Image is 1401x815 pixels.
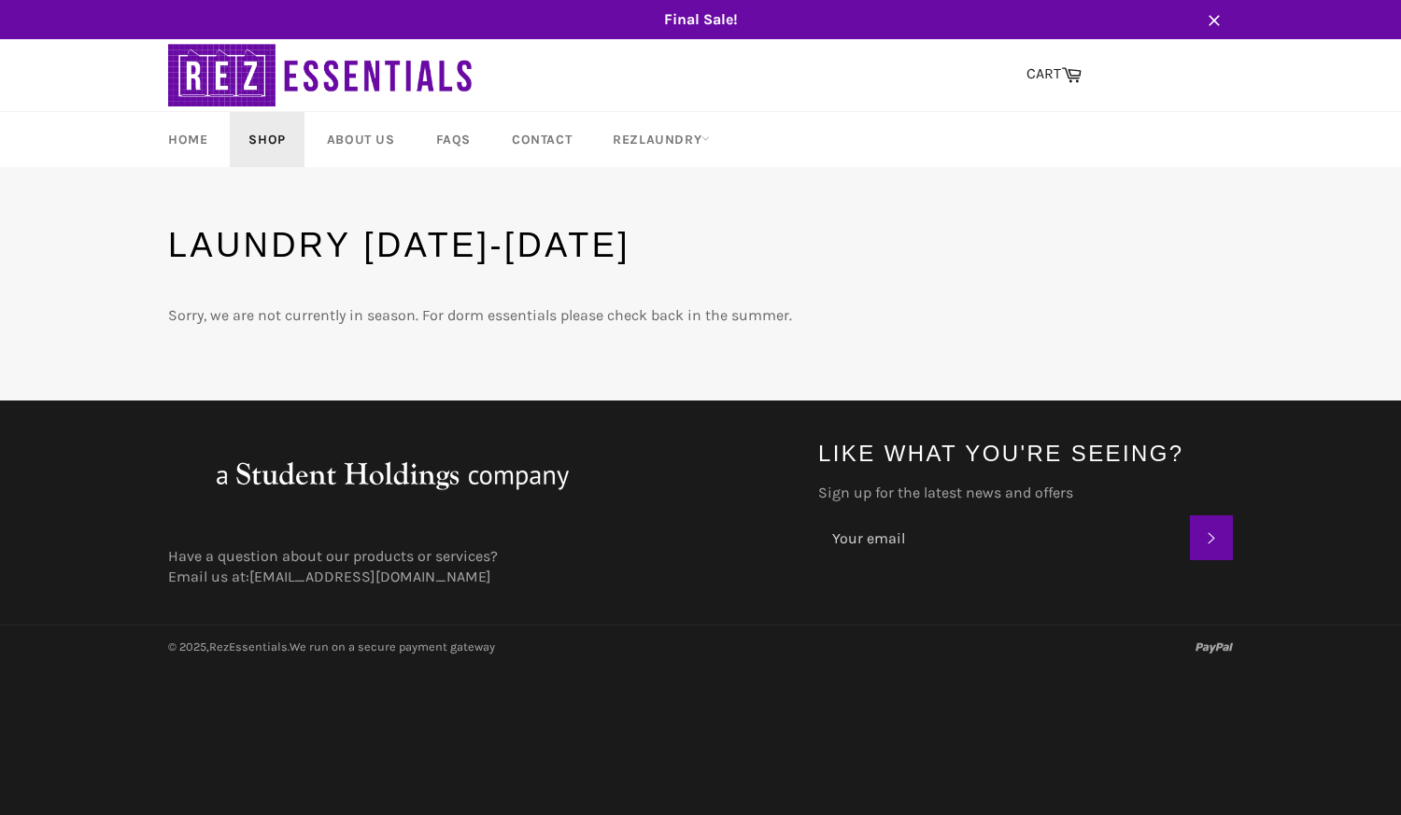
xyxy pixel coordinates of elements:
[230,112,304,167] a: Shop
[168,222,700,269] h1: Laundry [DATE]-[DATE]
[818,515,1190,560] input: Your email
[417,112,489,167] a: FAQs
[290,639,495,653] a: We run on a secure payment gateway
[168,305,1233,326] p: Sorry, we are not currently in season. For dorm essentials please check back in the summer.
[308,112,414,167] a: About Us
[493,112,590,167] a: Contact
[168,639,495,653] small: © 2025, .
[168,438,616,513] img: aStudentHoldingsNFPcompany_large.png
[209,639,288,653] a: RezEssentials
[1017,55,1091,94] a: CART
[249,568,491,585] a: [EMAIL_ADDRESS][DOMAIN_NAME]
[818,438,1233,469] h4: Like what you're seeing?
[818,483,1233,503] label: Sign up for the latest news and offers
[149,9,1252,30] span: Final Sale!
[168,39,476,111] img: RezEssentials
[149,112,226,167] a: Home
[149,546,800,587] div: Have a question about our products or services? Email us at:
[594,112,729,167] a: RezLaundry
